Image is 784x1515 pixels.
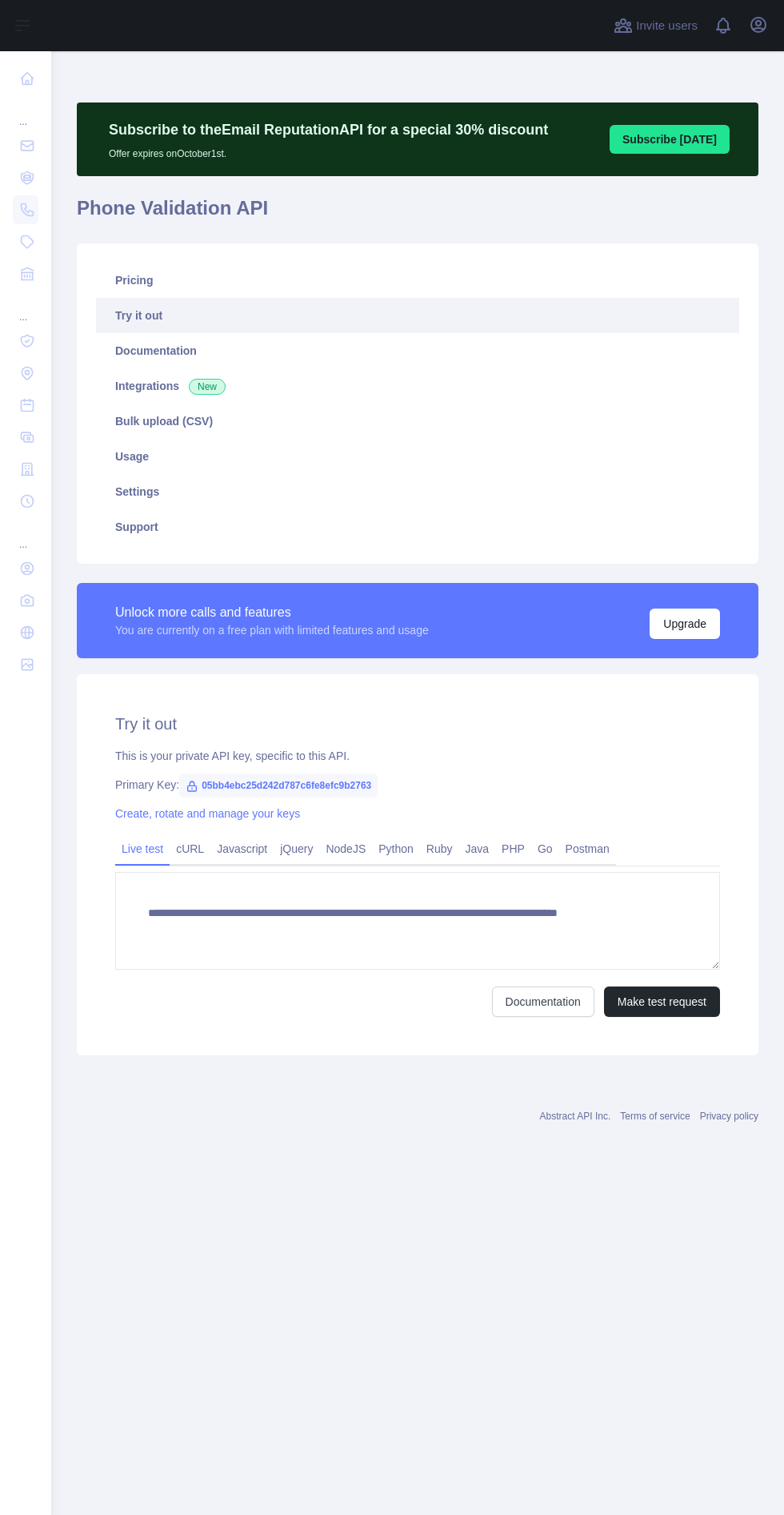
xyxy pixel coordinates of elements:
[115,603,429,622] div: Unlock more calls and features
[96,404,739,439] a: Bulk upload (CSV)
[179,774,378,798] span: 05bb4ebc25d242d787c6fe8efc9b2763
[210,836,274,862] a: Javascript
[170,836,210,862] a: cURL
[109,119,548,141] p: Subscribe to the Email Reputation API for a special 30 % discount
[96,509,739,545] a: Support
[115,748,720,764] div: This is your private API key, specific to this API.
[96,333,739,368] a: Documentation
[189,379,226,395] span: New
[636,17,698,35] span: Invite users
[96,368,739,404] a: Integrations New
[420,836,459,862] a: Ruby
[115,713,720,735] h2: Try it out
[559,836,616,862] a: Postman
[274,836,319,862] a: jQuery
[700,1111,758,1122] a: Privacy policy
[77,195,758,234] h1: Phone Validation API
[96,439,739,474] a: Usage
[115,836,170,862] a: Live test
[109,141,548,160] p: Offer expires on October 1st.
[96,474,739,509] a: Settings
[115,807,300,820] a: Create, rotate and manage your keys
[492,987,594,1017] a: Documentation
[495,836,531,862] a: PHP
[13,291,38,323] div: ...
[540,1111,611,1122] a: Abstract API Inc.
[604,987,720,1017] button: Make test request
[96,298,739,333] a: Try it out
[319,836,372,862] a: NodeJS
[531,836,559,862] a: Go
[115,622,429,638] div: You are currently on a free plan with limited features and usage
[96,263,739,298] a: Pricing
[459,836,496,862] a: Java
[610,125,730,154] button: Subscribe [DATE]
[115,777,720,793] div: Primary Key:
[372,836,420,862] a: Python
[610,13,701,38] button: Invite users
[650,609,720,639] button: Upgrade
[13,96,38,128] div: ...
[13,519,38,551] div: ...
[620,1111,690,1122] a: Terms of service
